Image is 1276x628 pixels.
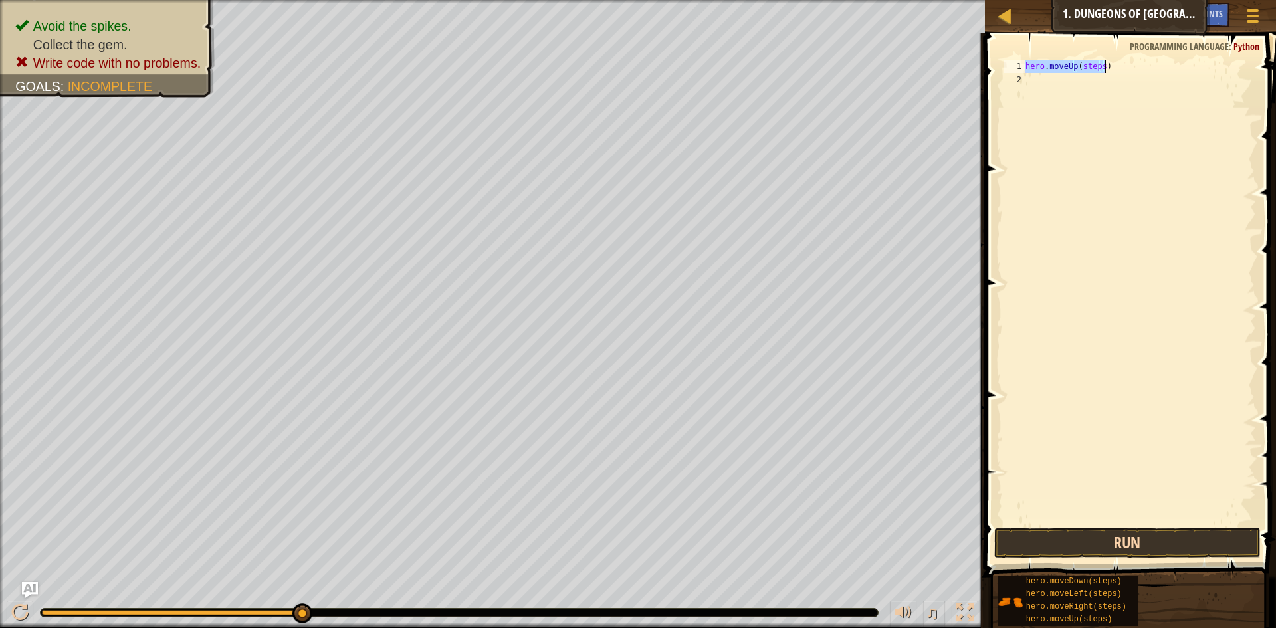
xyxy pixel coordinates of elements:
span: Ask AI [1165,7,1188,20]
button: Show game menu [1236,3,1269,34]
button: Run [994,528,1261,558]
img: portrait.png [998,589,1023,615]
span: Incomplete [68,79,152,94]
button: ♫ [923,601,946,628]
span: : [60,79,68,94]
span: hero.moveDown(steps) [1026,577,1122,586]
span: hero.moveRight(steps) [1026,602,1126,611]
button: Ask AI [1158,3,1194,27]
span: Avoid the spikes. [33,19,132,33]
span: Programming language [1130,40,1229,52]
span: : [1229,40,1233,52]
span: Hints [1201,7,1223,20]
div: 2 [1004,73,1025,86]
span: Python [1233,40,1259,52]
span: hero.moveUp(steps) [1026,615,1113,624]
span: Write code with no problems. [33,56,201,70]
li: Avoid the spikes. [15,17,201,35]
span: Collect the gem. [33,37,128,52]
button: Ctrl + P: Pause [7,601,33,628]
button: Toggle fullscreen [952,601,978,628]
div: 1 [1004,60,1025,73]
span: Goals [15,79,60,94]
span: hero.moveLeft(steps) [1026,589,1122,599]
span: ♫ [926,603,939,623]
button: Ask AI [22,582,38,598]
button: Adjust volume [890,601,916,628]
li: Write code with no problems. [15,54,201,72]
li: Collect the gem. [15,35,201,54]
